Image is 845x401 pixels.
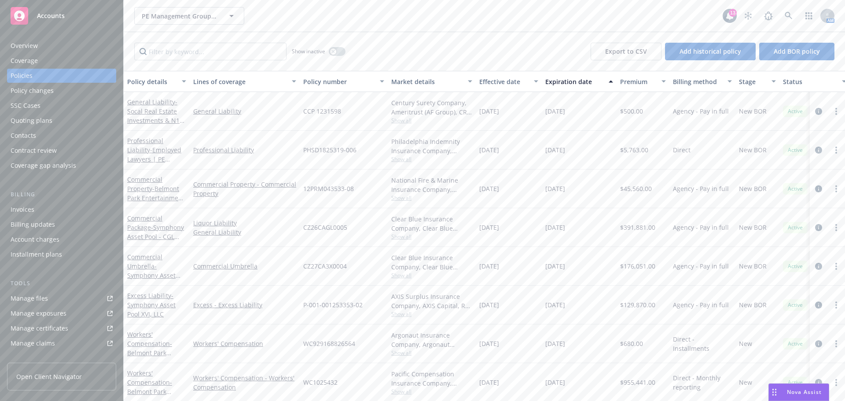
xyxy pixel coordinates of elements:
[620,378,655,387] span: $955,441.00
[680,47,741,55] span: Add historical policy
[479,223,499,232] span: [DATE]
[831,106,841,117] a: more
[800,7,818,25] a: Switch app
[7,217,116,232] a: Billing updates
[673,77,722,86] div: Billing method
[479,261,499,271] span: [DATE]
[127,291,176,318] span: - Symphony Asset Pool XVI, LLC
[786,262,804,270] span: Active
[831,377,841,388] a: more
[193,339,296,348] a: Workers' Compensation
[391,292,472,310] div: AXIS Surplus Insurance Company, AXIS Capital, RT Specialty Insurance Services, LLC (RSG Specialty...
[813,184,824,194] a: circleInformation
[7,232,116,246] a: Account charges
[391,214,472,233] div: Clear Blue Insurance Company, Clear Blue Insurance Group, RT Specialty Insurance Services, LLC (R...
[11,306,66,320] div: Manage exposures
[7,114,116,128] a: Quoting plans
[193,107,296,116] a: General Liability
[11,84,54,98] div: Policy changes
[391,137,472,155] div: Philadelphia Indemnity Insurance Company, [GEOGRAPHIC_DATA] Insurance Companies
[831,338,841,349] a: more
[831,300,841,310] a: more
[479,339,499,348] span: [DATE]
[142,11,218,21] span: PE Management Group, Inc.
[7,158,116,173] a: Coverage gap analysis
[673,261,729,271] span: Agency - Pay in full
[769,384,780,401] div: Drag to move
[391,331,472,349] div: Argonaut Insurance Company, Argonaut Insurance Company (Argo)
[193,77,287,86] div: Lines of coverage
[391,98,472,117] div: Century Surety Company, Ameritrust (AF Group), CRC Group
[620,107,643,116] span: $500.00
[7,247,116,261] a: Installment plans
[760,7,777,25] a: Report a Bug
[127,77,176,86] div: Policy details
[193,180,296,198] a: Commercial Property - Commercial Property
[127,98,180,134] a: General Liability
[11,99,40,113] div: SSC Cases
[7,279,116,288] div: Tools
[391,369,472,388] div: Pacific Compensation Insurance Company, CopperPoint Insurance Companies
[673,107,729,116] span: Agency - Pay in full
[545,77,603,86] div: Expiration date
[7,4,116,28] a: Accounts
[391,117,472,124] span: Show all
[11,247,62,261] div: Installment plans
[11,54,38,68] div: Coverage
[813,300,824,310] a: circleInformation
[739,7,757,25] a: Stop snowing
[134,43,287,60] input: Filter by keyword...
[127,262,180,289] span: - Symphony Asset Pool- $3M
[739,339,752,348] span: New
[7,351,116,365] a: Manage BORs
[476,71,542,92] button: Effective date
[391,253,472,272] div: Clear Blue Insurance Company, Clear Blue Insurance Group, RT Specialty Insurance Services, LLC (R...
[729,9,737,17] div: 13
[786,340,804,348] span: Active
[735,71,779,92] button: Stage
[617,71,669,92] button: Premium
[7,143,116,158] a: Contract review
[479,378,499,387] span: [DATE]
[545,223,565,232] span: [DATE]
[739,223,767,232] span: New BOR
[11,291,48,305] div: Manage files
[7,129,116,143] a: Contacts
[11,351,52,365] div: Manage BORs
[739,378,752,387] span: New
[7,54,116,68] a: Coverage
[303,184,354,193] span: 12PRM043533-08
[786,224,804,232] span: Active
[292,48,325,55] span: Show inactive
[303,378,338,387] span: WC1025432
[127,146,181,182] span: - Employed Lawyers | PE Management Group
[774,47,820,55] span: Add BOR policy
[545,145,565,155] span: [DATE]
[545,300,565,309] span: [DATE]
[127,136,181,182] a: Professional Liability
[669,71,735,92] button: Billing method
[739,77,766,86] div: Stage
[813,261,824,272] a: circleInformation
[813,145,824,155] a: circleInformation
[11,39,38,53] div: Overview
[545,184,565,193] span: [DATE]
[193,218,296,228] a: Liquor Liability
[673,145,691,155] span: Direct
[813,222,824,233] a: circleInformation
[11,336,55,350] div: Manage claims
[7,321,116,335] a: Manage certificates
[391,272,472,279] span: Show all
[7,306,116,320] a: Manage exposures
[831,184,841,194] a: more
[11,217,55,232] div: Billing updates
[127,253,176,289] a: Commercial Umbrella
[831,222,841,233] a: more
[545,261,565,271] span: [DATE]
[479,107,499,116] span: [DATE]
[7,336,116,350] a: Manage claims
[7,69,116,83] a: Policies
[665,43,756,60] button: Add historical policy
[620,184,652,193] span: $45,560.00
